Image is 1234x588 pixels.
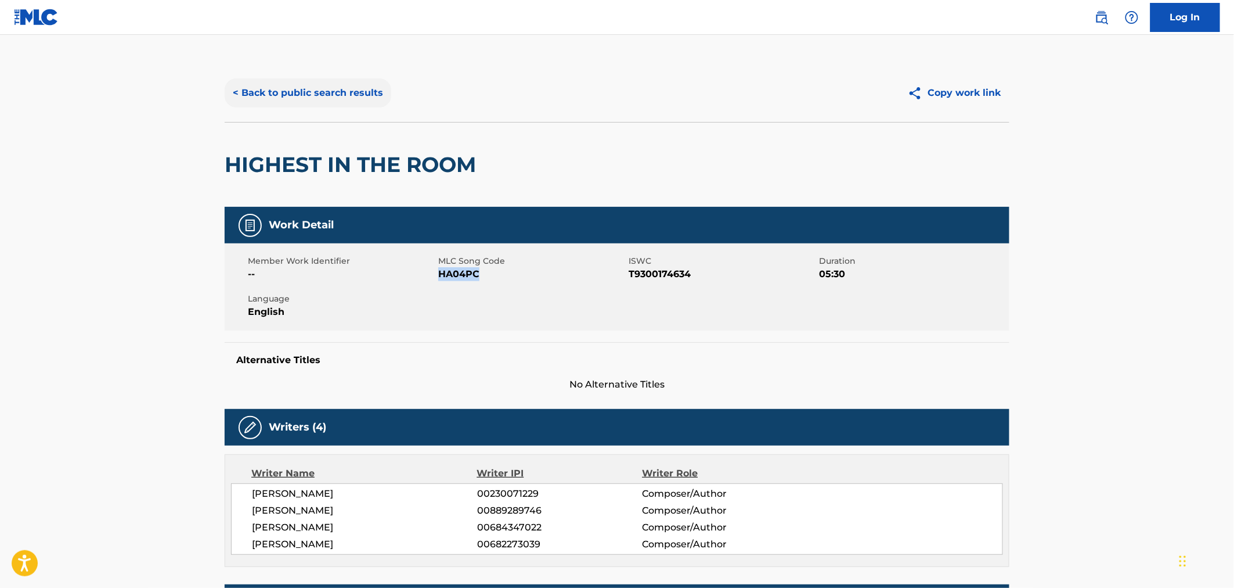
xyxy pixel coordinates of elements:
[252,487,477,501] span: [PERSON_NAME]
[642,537,792,551] span: Composer/Author
[642,487,792,501] span: Composer/Author
[629,255,816,267] span: ISWC
[1150,3,1220,32] a: Log In
[1090,6,1113,29] a: Public Search
[225,152,482,178] h2: HIGHEST IN THE ROOM
[243,218,257,232] img: Work Detail
[477,537,642,551] span: 00682273039
[438,255,626,267] span: MLC Song Code
[243,421,257,435] img: Writers
[1095,10,1109,24] img: search
[252,521,477,535] span: [PERSON_NAME]
[1120,6,1143,29] div: Help
[252,504,477,518] span: [PERSON_NAME]
[252,537,477,551] span: [PERSON_NAME]
[908,86,928,101] img: Copy work link
[477,504,642,518] span: 00889289746
[642,504,792,518] span: Composer/Author
[248,255,435,267] span: Member Work Identifier
[1176,532,1234,588] iframe: Chat Widget
[269,218,334,232] h5: Work Detail
[629,267,816,281] span: T9300174634
[900,78,1009,107] button: Copy work link
[236,354,998,366] h5: Alternative Titles
[248,267,435,281] span: --
[642,521,792,535] span: Composer/Author
[248,305,435,319] span: English
[438,267,626,281] span: HA04PC
[269,421,326,434] h5: Writers (4)
[14,9,59,26] img: MLC Logo
[477,521,642,535] span: 00684347022
[1125,10,1139,24] img: help
[477,467,643,481] div: Writer IPI
[225,378,1009,392] span: No Alternative Titles
[248,293,435,305] span: Language
[819,267,1006,281] span: 05:30
[225,78,391,107] button: < Back to public search results
[642,467,792,481] div: Writer Role
[1179,544,1186,579] div: Drag
[477,487,642,501] span: 00230071229
[819,255,1006,267] span: Duration
[251,467,477,481] div: Writer Name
